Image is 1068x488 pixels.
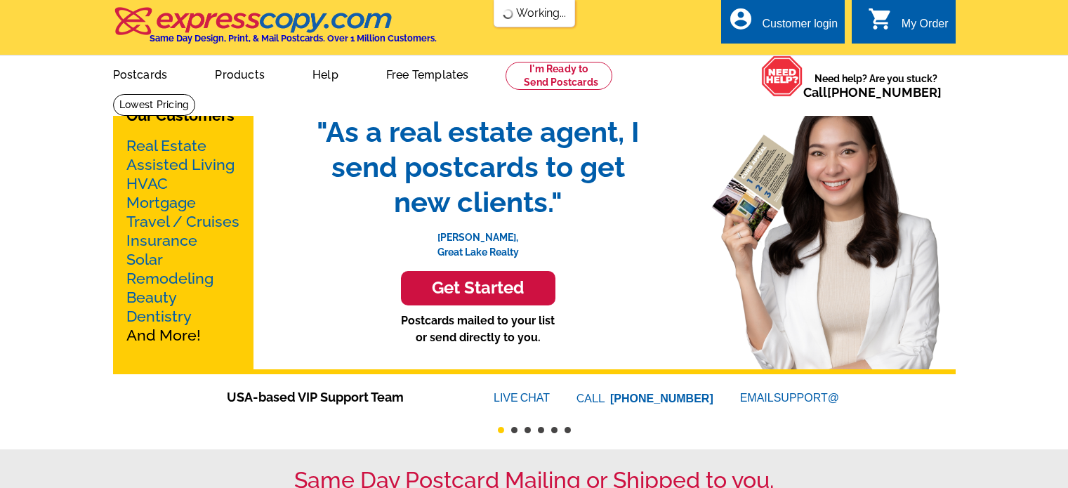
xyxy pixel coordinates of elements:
a: Get Started [303,271,654,305]
button: 3 of 6 [525,427,531,433]
a: Solar [126,251,163,268]
a: Postcards [91,57,190,90]
button: 4 of 6 [538,427,544,433]
font: LIVE [494,390,520,407]
a: Insurance [126,232,197,249]
div: Customer login [762,18,838,37]
font: SUPPORT@ [774,390,841,407]
a: shopping_cart My Order [868,15,949,33]
img: loading... [502,8,513,20]
a: HVAC [126,175,168,192]
button: 2 of 6 [511,427,517,433]
a: Help [290,57,361,90]
h4: Same Day Design, Print, & Mail Postcards. Over 1 Million Customers. [150,33,437,44]
a: [PHONE_NUMBER] [827,85,942,100]
span: Call [803,85,942,100]
a: LIVECHAT [494,392,550,404]
a: Same Day Design, Print, & Mail Postcards. Over 1 Million Customers. [113,17,437,44]
div: My Order [902,18,949,37]
h3: Get Started [418,278,538,298]
a: account_circle Customer login [728,15,838,33]
button: 5 of 6 [551,427,558,433]
a: Mortgage [126,194,196,211]
button: 1 of 6 [498,427,504,433]
font: CALL [576,390,607,407]
a: Real Estate [126,137,206,154]
a: Free Templates [364,57,492,90]
p: Postcards mailed to your list or send directly to you. [303,312,654,346]
a: EMAILSUPPORT@ [740,392,841,404]
span: "As a real estate agent, I send postcards to get new clients." [303,114,654,220]
a: Travel / Cruises [126,213,239,230]
a: Remodeling [126,270,213,287]
a: [PHONE_NUMBER] [610,393,713,404]
i: account_circle [728,6,753,32]
a: Products [192,57,287,90]
i: shopping_cart [868,6,893,32]
a: Dentistry [126,308,192,325]
button: 6 of 6 [565,427,571,433]
p: [PERSON_NAME], Great Lake Realty [303,220,654,260]
a: Beauty [126,289,177,306]
img: help [761,55,803,97]
p: And More! [126,136,240,345]
a: Assisted Living [126,156,235,173]
span: USA-based VIP Support Team [227,388,451,407]
span: Need help? Are you stuck? [803,72,949,100]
